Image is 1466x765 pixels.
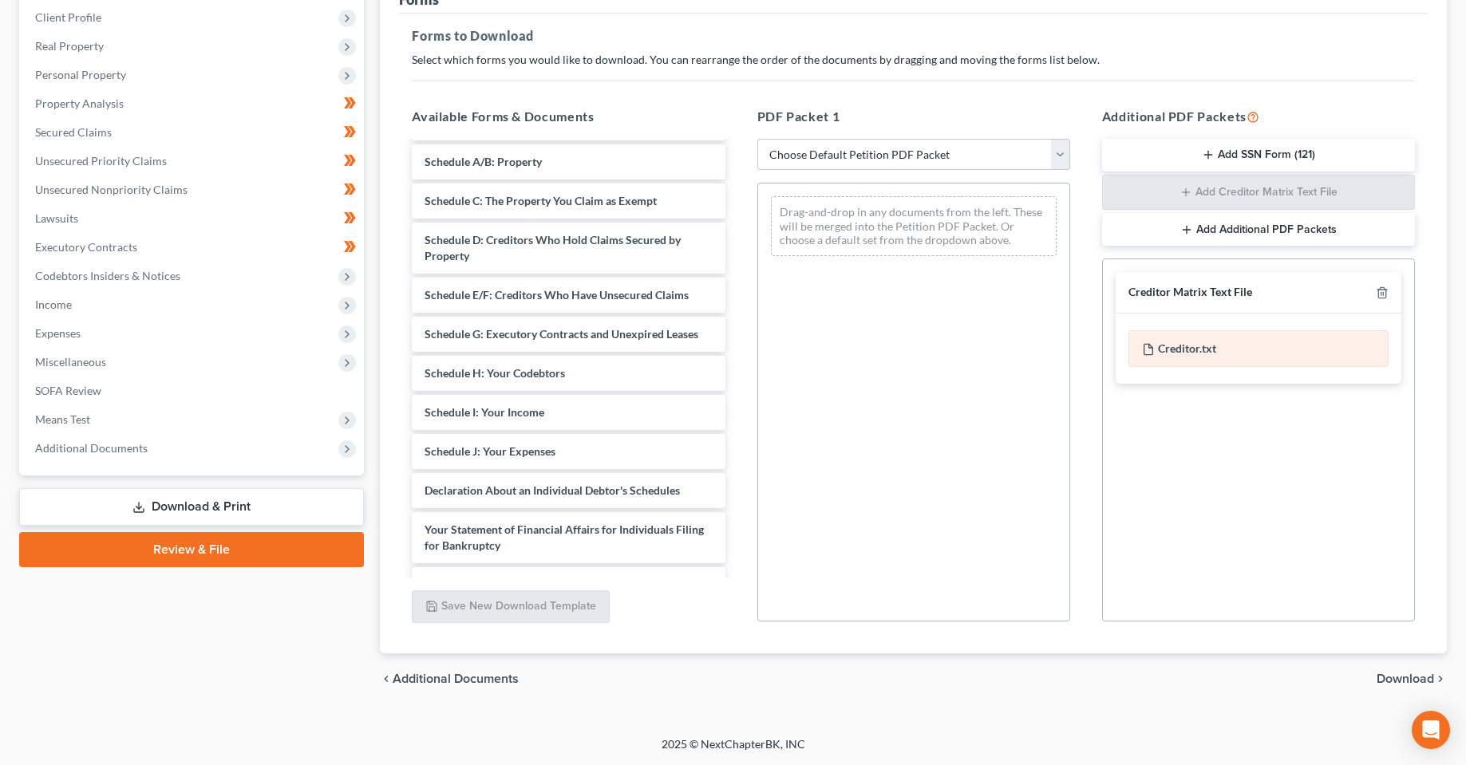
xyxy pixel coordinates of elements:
[380,672,393,685] i: chevron_left
[35,10,101,24] span: Client Profile
[425,444,555,458] span: Schedule J: Your Expenses
[22,89,364,118] a: Property Analysis
[1412,711,1450,749] div: Open Intercom Messenger
[1434,672,1447,685] i: chevron_right
[22,118,364,147] a: Secured Claims
[35,240,137,254] span: Executory Contracts
[412,107,725,126] h5: Available Forms & Documents
[35,269,180,282] span: Codebtors Insiders & Notices
[425,155,542,168] span: Schedule A/B: Property
[380,672,519,685] a: chevron_left Additional Documents
[22,204,364,233] a: Lawsuits
[393,672,519,685] span: Additional Documents
[35,441,148,455] span: Additional Documents
[425,405,544,419] span: Schedule I: Your Income
[425,194,657,207] span: Schedule C: The Property You Claim as Exempt
[425,327,698,341] span: Schedule G: Executory Contracts and Unexpired Leases
[757,107,1070,126] h5: PDF Packet 1
[22,377,364,405] a: SOFA Review
[279,736,1188,765] div: 2025 © NextChapterBK, INC
[1102,139,1415,172] button: Add SSN Form (121)
[35,355,106,369] span: Miscellaneous
[35,97,124,110] span: Property Analysis
[19,532,364,567] a: Review & File
[35,384,101,397] span: SOFA Review
[35,183,188,196] span: Unsecured Nonpriority Claims
[1102,213,1415,246] button: Add Additional PDF Packets
[35,154,167,168] span: Unsecured Priority Claims
[22,175,364,204] a: Unsecured Nonpriority Claims
[35,125,112,139] span: Secured Claims
[412,52,1415,68] p: Select which forms you would like to download. You can rearrange the order of the documents by dr...
[1377,672,1447,685] button: Download chevron_right
[425,233,681,262] span: Schedule D: Creditors Who Hold Claims Secured by Property
[35,39,104,53] span: Real Property
[412,26,1415,45] h5: Forms to Download
[22,233,364,262] a: Executory Contracts
[425,288,689,302] span: Schedule E/F: Creditors Who Have Unsecured Claims
[35,326,81,340] span: Expenses
[35,298,72,311] span: Income
[35,412,90,426] span: Means Test
[22,147,364,175] a: Unsecured Priority Claims
[35,211,78,225] span: Lawsuits
[425,483,680,497] span: Declaration About an Individual Debtor's Schedules
[19,488,364,526] a: Download & Print
[1377,672,1434,685] span: Download
[412,590,610,624] button: Save New Download Template
[771,196,1057,256] div: Drag-and-drop in any documents from the left. These will be merged into the Petition PDF Packet. ...
[425,522,704,552] span: Your Statement of Financial Affairs for Individuals Filing for Bankruptcy
[425,366,565,380] span: Schedule H: Your Codebtors
[35,68,126,81] span: Personal Property
[1102,107,1415,126] h5: Additional PDF Packets
[1128,285,1252,300] div: Creditor Matrix Text File
[1128,330,1389,367] div: Creditor.txt
[1102,175,1415,210] button: Add Creditor Matrix Text File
